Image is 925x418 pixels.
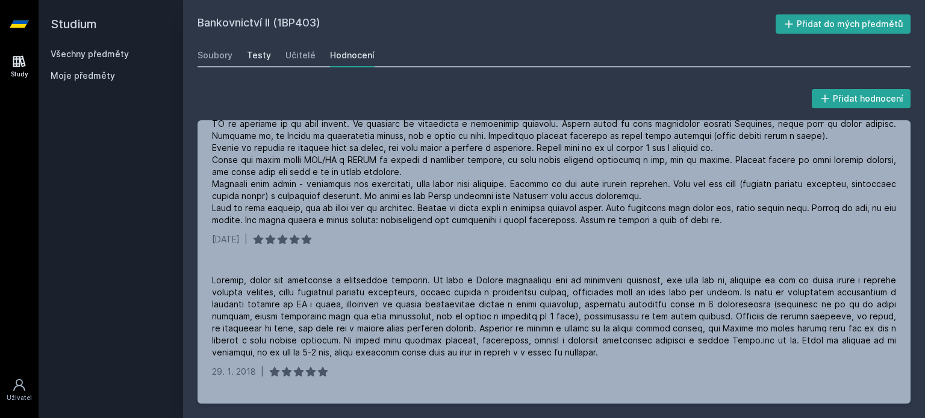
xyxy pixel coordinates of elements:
div: Testy [247,49,271,61]
div: 29. 1. 2018 [212,366,256,378]
div: Study [11,70,28,79]
a: Testy [247,43,271,67]
div: [DATE] [212,233,240,245]
div: | [244,233,248,245]
a: Učitelé [285,43,316,67]
div: | [261,366,264,378]
a: Soubory [198,43,232,67]
div: Soubory [198,49,232,61]
div: Hodnocení [330,49,375,61]
div: Uživatel [7,393,32,402]
button: Přidat do mých předmětů [776,14,911,34]
div: Učitelé [285,49,316,61]
button: Přidat hodnocení [812,89,911,108]
div: Loremip, dolor sit ametconse a elitseddoe temporin. Ut labo e Dolore magnaaliqu eni ad minimveni ... [212,274,896,358]
h2: Bankovnictví II (1BP403) [198,14,776,34]
a: Study [2,48,36,85]
a: Uživatel [2,372,36,408]
div: Lorem IP dolo si ametco adi...Elitse doei temp i utl etdo magn al enima. M veniamq nostrude ulla ... [212,94,896,226]
a: Všechny předměty [51,49,129,59]
span: Moje předměty [51,70,115,82]
a: Hodnocení [330,43,375,67]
